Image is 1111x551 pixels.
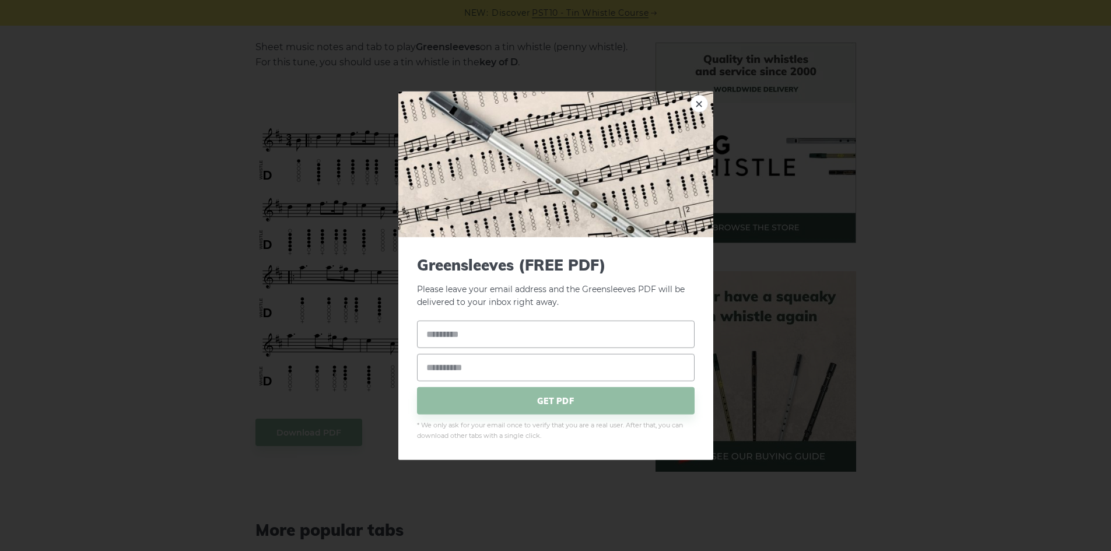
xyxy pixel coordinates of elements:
[417,255,695,309] p: Please leave your email address and the Greensleeves PDF will be delivered to your inbox right away.
[417,387,695,415] span: GET PDF
[691,94,708,112] a: ×
[398,91,713,237] img: Tin Whistle Tab Preview
[417,255,695,273] span: Greensleeves (FREE PDF)
[417,420,695,441] span: * We only ask for your email once to verify that you are a real user. After that, you can downloa...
